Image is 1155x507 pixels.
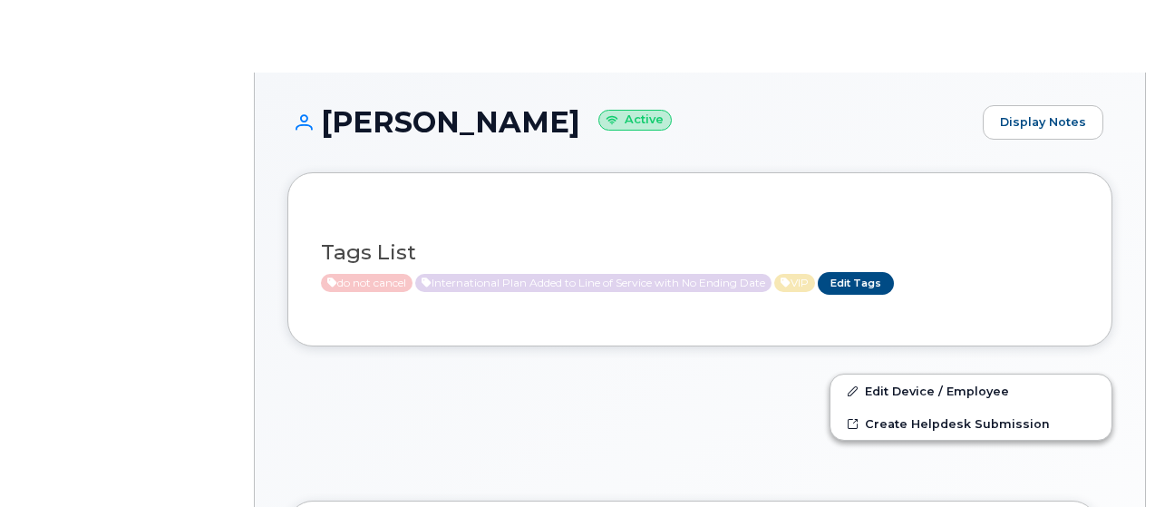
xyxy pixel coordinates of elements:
a: Edit Device / Employee [830,375,1111,407]
a: Edit Tags [818,272,894,295]
span: Active [415,274,772,292]
span: Active [321,274,412,292]
h3: Tags List [321,241,1079,264]
small: Active [598,110,672,131]
a: Create Helpdesk Submission [830,407,1111,440]
a: Display Notes [983,105,1103,140]
span: Active [774,274,815,292]
h1: [PERSON_NAME] [287,106,974,138]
